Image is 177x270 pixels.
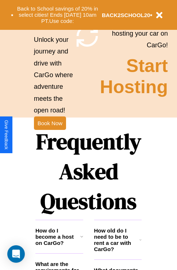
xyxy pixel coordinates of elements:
[34,116,66,130] button: Book Now
[14,4,102,26] button: Back to School savings of 20% in select cities! Ends [DATE] 10am PT.Use code:
[4,120,9,150] div: Give Feedback
[35,227,80,246] h3: How do I become a host on CarGo?
[102,12,150,18] b: BACK2SCHOOL20
[100,55,168,98] h2: Start Hosting
[35,123,142,220] h1: Frequently Asked Questions
[7,245,25,263] div: Open Intercom Messenger
[94,227,140,252] h3: How old do I need to be to rent a car with CarGo?
[34,34,74,116] p: Unlock your journey and drive with CarGo where adventure meets the open road!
